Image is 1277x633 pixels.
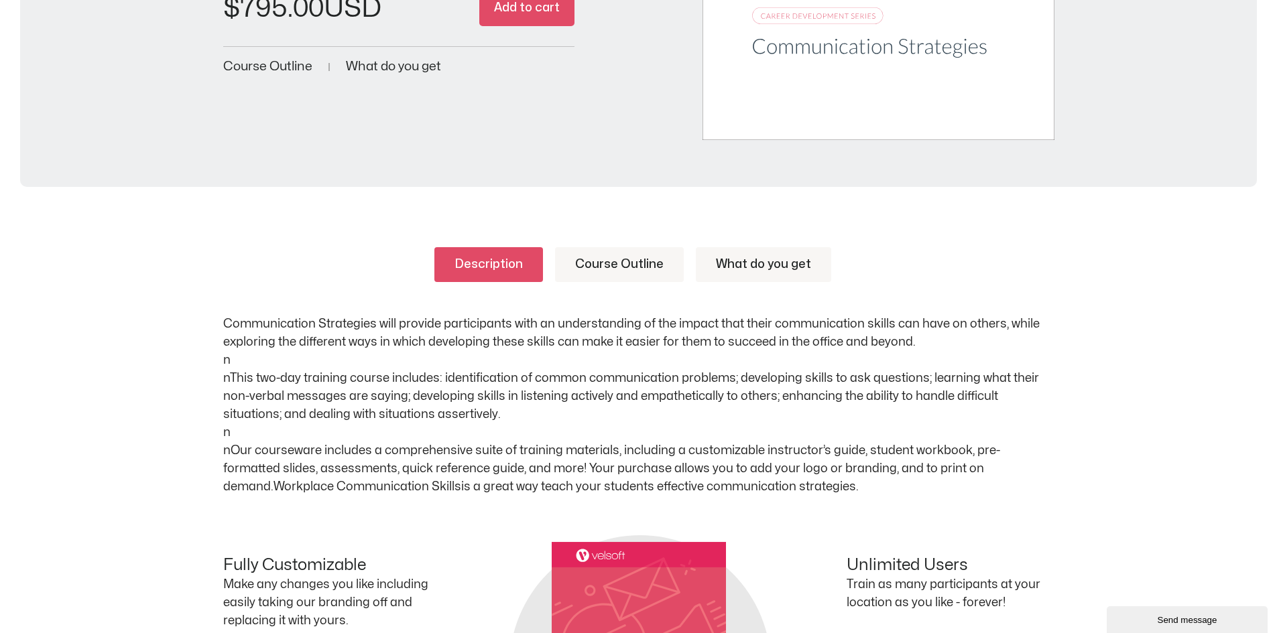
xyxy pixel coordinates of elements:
a: What do you get [346,60,441,73]
em: Workplace Communication Skills [273,481,461,492]
a: Course Outline [223,60,312,73]
a: Description [434,247,543,282]
p: Communication Strategies will provide participants with an understanding of the impact that their... [223,315,1054,496]
p: Train as many participants at your location as you like - forever! [847,575,1054,612]
iframe: chat widget [1107,604,1270,633]
h4: Fully Customizable [223,556,431,575]
a: Course Outline [555,247,684,282]
h4: Unlimited Users [847,556,1054,575]
a: What do you get [696,247,831,282]
p: Make any changes you like including easily taking our branding off and replacing it with yours. [223,575,431,630]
